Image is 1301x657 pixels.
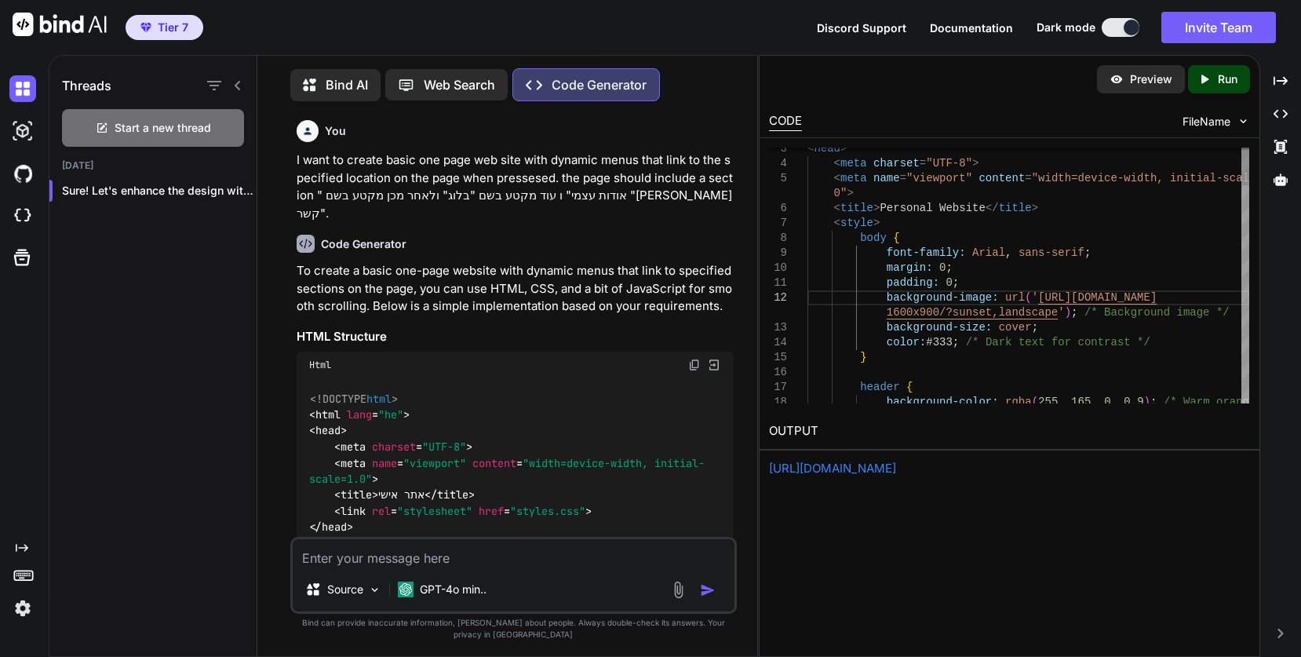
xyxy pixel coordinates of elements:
span: , [1091,396,1098,408]
span: link [341,504,366,518]
span: body [861,232,887,244]
span: rel [372,504,391,518]
div: 14 [769,335,787,350]
span: <!DOCTYPE > [310,392,398,406]
span: name [372,456,397,470]
span: sans-serif [1019,246,1084,259]
span: html [366,392,392,406]
div: 17 [769,380,787,395]
div: 6 [769,201,787,216]
div: 15 [769,350,787,365]
span: charset [372,440,416,454]
img: settings [9,595,36,622]
span: "UTF-8" [422,440,466,454]
img: Bind AI [13,13,107,36]
span: Personal Website [880,202,986,214]
span: ; [1032,321,1038,334]
span: ' [1059,306,1065,319]
span: </ [986,202,999,214]
span: ; [1150,396,1157,408]
img: darkChat [9,75,36,102]
p: Preview [1130,71,1172,87]
span: font-family: [887,246,966,259]
span: < [807,142,814,155]
p: Sure! Let's enhance the design with warm... [62,183,257,199]
img: Pick Models [368,583,381,597]
span: < = > [309,407,410,422]
span: ) [1144,396,1150,408]
span: < > [334,487,378,502]
span: 1600x900/?sunset,landscape [887,306,1058,319]
span: "UTF-8" [927,157,973,170]
span: ; [953,336,959,349]
div: 13 [769,320,787,335]
span: head [814,142,841,155]
span: meta [841,172,868,184]
span: ' [1032,291,1038,304]
img: Open in Browser [707,358,721,372]
span: html [315,407,341,422]
span: = [1026,172,1032,184]
div: 8 [769,231,787,246]
span: Arial [973,246,1006,259]
span: Tier 7 [158,20,188,35]
span: = [900,172,906,184]
img: darkAi-studio [9,118,36,144]
span: < [834,202,840,214]
span: > [847,187,854,199]
span: body [315,536,341,550]
span: title [341,487,372,502]
button: Discord Support [817,20,906,36]
span: "viewport" [403,456,466,470]
span: #333 [927,336,953,349]
p: Code Generator [552,75,647,94]
h6: You [325,123,346,139]
span: 0 [940,261,946,274]
span: Dark mode [1037,20,1095,35]
span: "stylesheet" [397,504,472,518]
span: href [479,504,504,518]
img: preview [1110,72,1124,86]
span: ; [1072,306,1078,319]
span: "width=device-width, initial-scale=1. [1032,172,1276,184]
span: { [907,381,913,393]
div: 12 [769,290,787,305]
div: CODE [769,112,802,131]
span: ( [1026,291,1032,304]
div: 9 [769,246,787,261]
span: > [874,202,880,214]
span: Discord Support [817,21,906,35]
span: name [874,172,901,184]
h2: OUTPUT [760,413,1259,450]
h2: [DATE] [49,159,257,172]
div: 7 [769,216,787,231]
span: < = = > [309,456,705,486]
span: < [834,157,840,170]
span: content [979,172,1026,184]
img: attachment [669,581,687,599]
span: 255 [1039,396,1059,408]
span: > [973,157,979,170]
span: /* Warm orange [1164,396,1256,408]
span: ; [953,276,959,289]
span: style [841,217,874,229]
span: content [472,456,516,470]
img: githubDark [9,160,36,187]
span: ; [1084,246,1091,259]
span: </ > [425,487,475,502]
span: url [1006,291,1026,304]
span: head [322,520,347,534]
span: ; [946,261,953,274]
div: 4 [769,156,787,171]
button: Documentation [930,20,1013,36]
span: > [1032,202,1038,214]
span: title [841,202,874,214]
span: ( [1032,396,1038,408]
span: background-size: [887,321,992,334]
span: rgba [1006,396,1033,408]
span: [URL][DOMAIN_NAME] [1039,291,1157,304]
span: } [861,351,867,363]
a: [URL][DOMAIN_NAME] [769,461,896,476]
span: margin: [887,261,933,274]
img: icon [700,582,716,598]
